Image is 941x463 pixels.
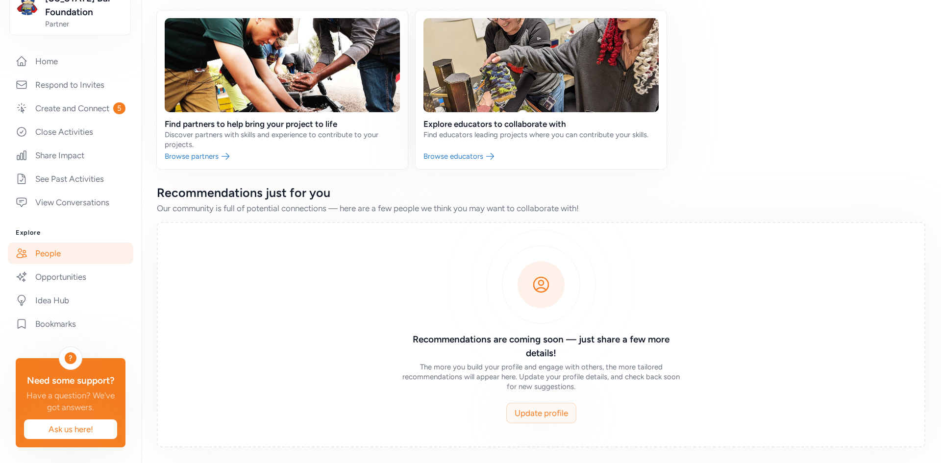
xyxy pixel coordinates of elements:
[8,313,133,335] a: Bookmarks
[8,290,133,311] a: Idea Hub
[506,403,576,423] button: Update profile
[8,168,133,190] a: See Past Activities
[32,423,109,435] span: Ask us here!
[400,362,682,391] div: The more you build your profile and engage with others, the more tailored recommendations will ap...
[8,243,133,264] a: People
[8,97,133,119] a: Create and Connect5
[8,266,133,288] a: Opportunities
[157,202,925,214] div: Our community is full of potential connections — here are a few people we think you may want to c...
[8,50,133,72] a: Home
[16,229,125,237] h3: Explore
[45,19,124,29] span: Partner
[24,390,118,413] div: Have a question? We've got answers.
[8,74,133,96] a: Respond to Invites
[157,185,925,200] div: Recommendations just for you
[8,192,133,213] a: View Conversations
[400,333,682,360] h3: Recommendations are coming soon — just share a few more details!
[24,419,118,439] button: Ask us here!
[8,121,133,143] a: Close Activities
[113,102,125,114] span: 5
[515,407,568,419] span: Update profile
[8,145,133,166] a: Share Impact
[65,352,76,364] div: ?
[507,403,576,423] a: Update profile
[24,374,118,388] div: Need some support?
